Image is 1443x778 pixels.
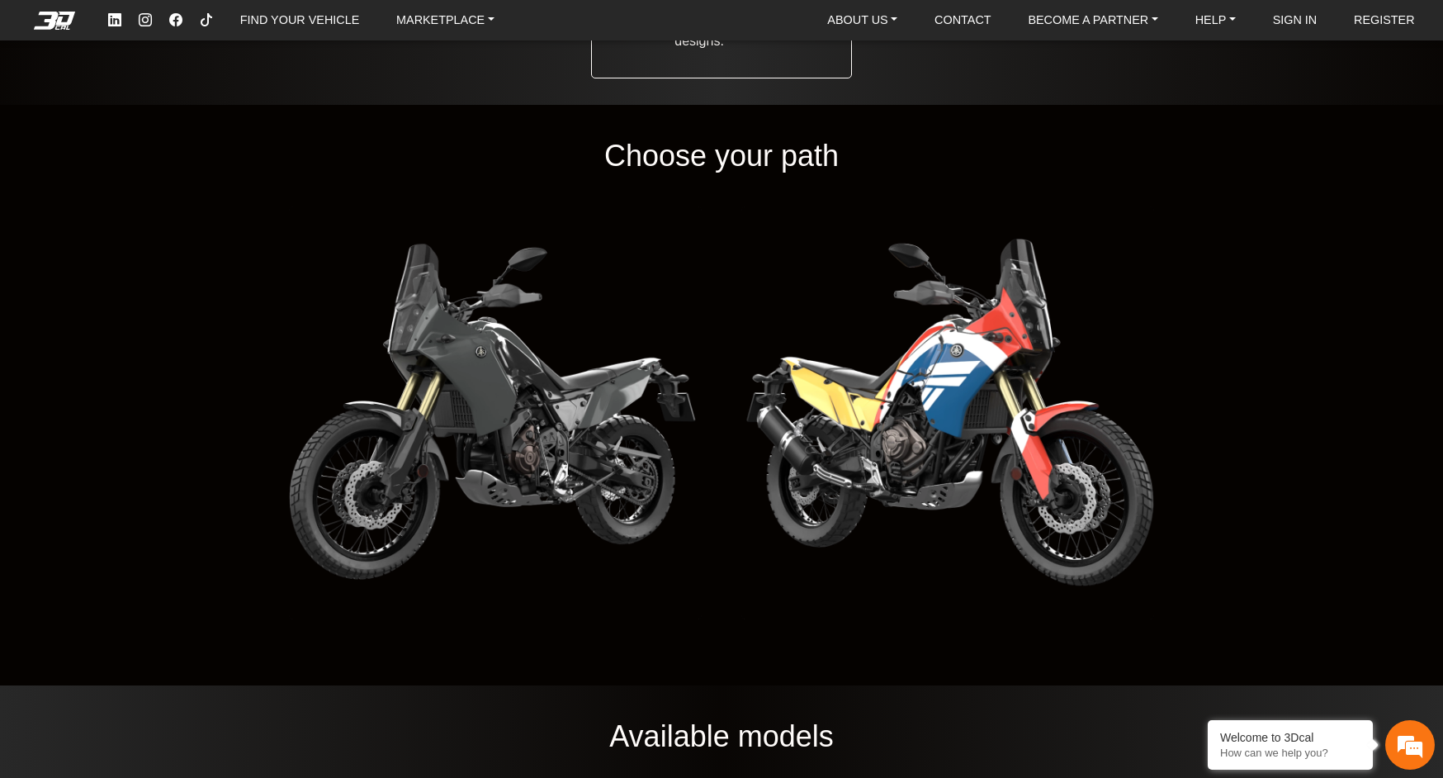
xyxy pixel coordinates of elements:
h1: Choose your path [604,131,839,180]
p: How can we help you? [1220,747,1360,759]
a: REGISTER [1347,7,1422,33]
a: FIND YOUR VEHICLE [234,7,366,33]
a: BECOME A PARTNER [1021,7,1164,33]
h1: Available models [609,712,834,761]
a: ABOUT US [821,7,904,33]
a: HELP [1189,7,1242,33]
a: MARKETPLACE [390,7,501,33]
a: SIGN IN [1266,7,1324,33]
div: Welcome to 3Dcal [1220,731,1360,744]
a: CONTACT [928,7,997,33]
